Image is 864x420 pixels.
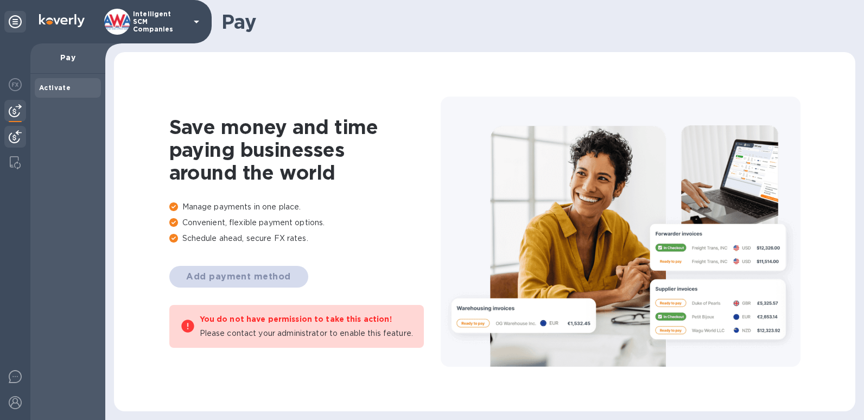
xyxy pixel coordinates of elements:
p: Intelligent SCM Companies [133,10,187,33]
p: Pay [39,52,97,63]
img: Foreign exchange [9,78,22,91]
p: Please contact your administrator to enable this feature. [200,328,414,339]
img: Logo [39,14,85,27]
div: Unpin categories [4,11,26,33]
h1: Pay [221,10,847,33]
p: Manage payments in one place. [169,201,441,213]
b: Activate [39,84,71,92]
p: Schedule ahead, secure FX rates. [169,233,441,244]
h1: Save money and time paying businesses around the world [169,116,441,184]
b: You do not have permission to take this action! [200,315,392,323]
p: Convenient, flexible payment options. [169,217,441,228]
